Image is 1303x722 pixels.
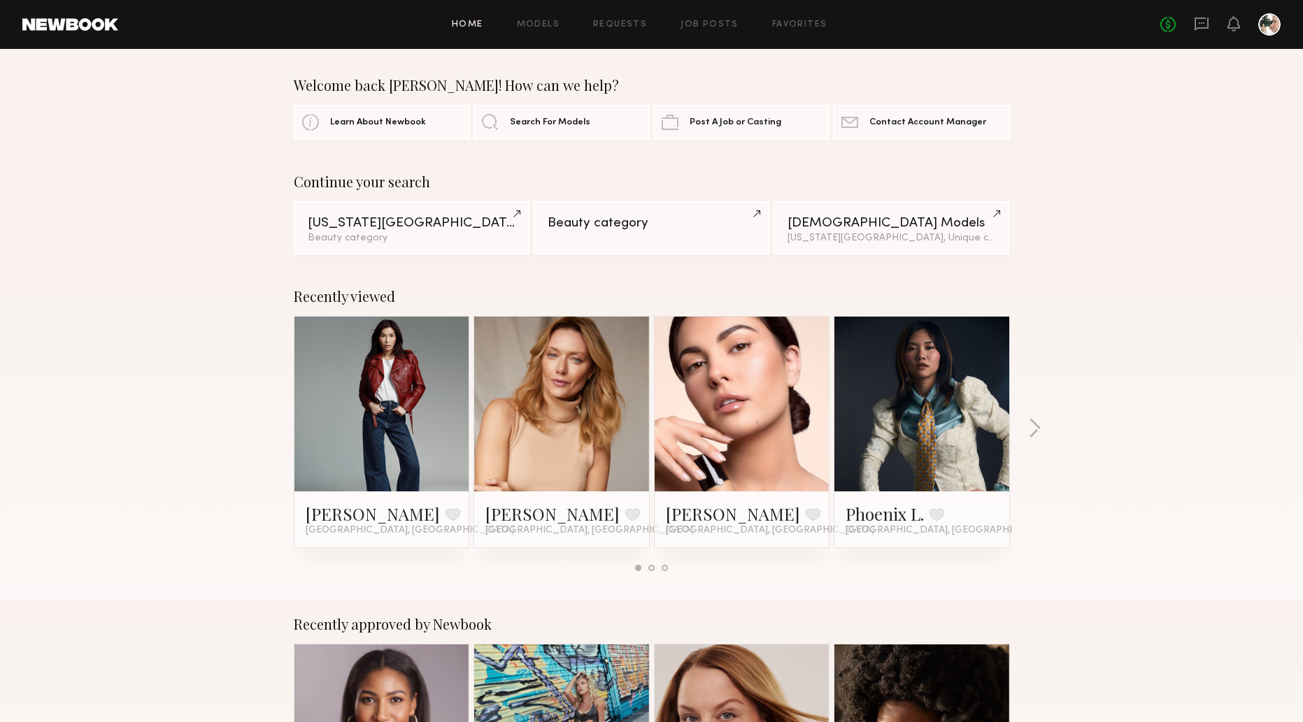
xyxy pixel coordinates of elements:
div: Welcome back [PERSON_NAME]! How can we help? [294,77,1010,94]
div: Recently viewed [294,288,1010,305]
a: [US_STATE][GEOGRAPHIC_DATA]Beauty category [294,201,529,254]
a: Post A Job or Casting [653,105,829,140]
span: [GEOGRAPHIC_DATA], [GEOGRAPHIC_DATA] [306,525,514,536]
a: Models [517,20,560,29]
a: [PERSON_NAME] [666,503,800,525]
div: [US_STATE][GEOGRAPHIC_DATA] [308,217,515,230]
span: Contact Account Manager [869,118,986,127]
span: [GEOGRAPHIC_DATA], [GEOGRAPHIC_DATA] [485,525,694,536]
span: [GEOGRAPHIC_DATA], [GEOGRAPHIC_DATA] [846,525,1054,536]
a: [PERSON_NAME] [485,503,620,525]
span: Post A Job or Casting [690,118,781,127]
a: Job Posts [681,20,739,29]
a: Contact Account Manager [833,105,1009,140]
a: Learn About Newbook [294,105,470,140]
div: Beauty category [548,217,755,230]
div: [DEMOGRAPHIC_DATA] Models [788,217,995,230]
a: Requests [593,20,647,29]
a: Home [452,20,483,29]
div: Continue your search [294,173,1010,190]
span: [GEOGRAPHIC_DATA], [GEOGRAPHIC_DATA] [666,525,874,536]
span: Learn About Newbook [330,118,426,127]
a: Phoenix L. [846,503,924,525]
span: Search For Models [510,118,590,127]
a: Search For Models [474,105,650,140]
div: Recently approved by Newbook [294,616,1010,633]
a: Beauty category [534,201,769,254]
div: Beauty category [308,233,515,243]
div: [US_STATE][GEOGRAPHIC_DATA], Unique category [788,233,995,243]
a: [PERSON_NAME] [306,503,440,525]
a: [DEMOGRAPHIC_DATA] Models[US_STATE][GEOGRAPHIC_DATA], Unique category [774,201,1009,254]
a: Favorites [772,20,827,29]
